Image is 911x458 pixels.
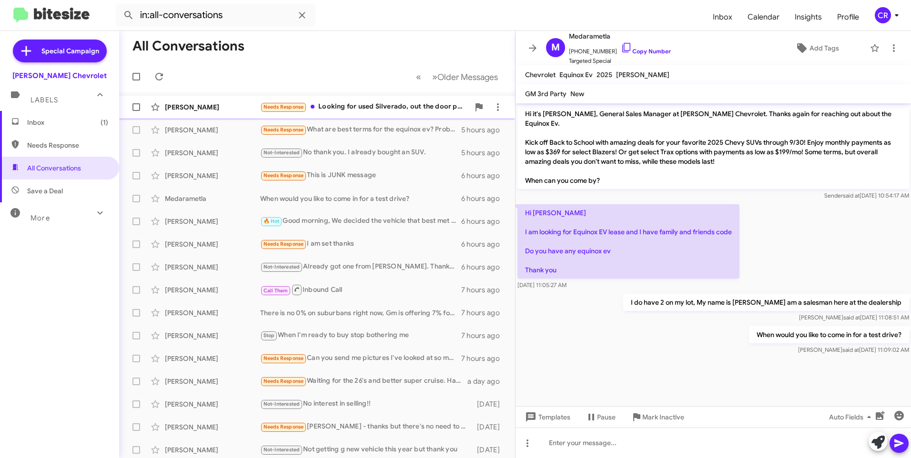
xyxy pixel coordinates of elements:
[260,353,461,364] div: Can you send me pictures I've looked at so many trucks
[27,163,81,173] span: All Conversations
[461,285,507,295] div: 7 hours ago
[263,378,304,384] span: Needs Response
[829,408,875,426] span: Auto Fields
[437,72,498,82] span: Older Messages
[623,294,909,311] p: I do have 2 on my lot, My name is [PERSON_NAME] am a salesman here at the dealership
[263,104,304,110] span: Needs Response
[165,308,260,318] div: [PERSON_NAME]
[473,445,507,455] div: [DATE]
[525,70,556,79] span: Chevrolet
[517,281,567,289] span: [DATE] 11:05:27 AM
[570,90,584,98] span: New
[165,377,260,386] div: [PERSON_NAME]
[416,71,421,83] span: «
[411,67,504,87] nav: Page navigation example
[165,171,260,180] div: [PERSON_NAME]
[749,326,909,343] p: When would you like to come in for a test drive?
[623,408,692,426] button: Mark Inactive
[263,218,280,224] span: 🔥 Hot
[426,67,504,87] button: Next
[517,204,739,279] p: Hi [PERSON_NAME] I am looking for Equinox EV lease and I have family and friends code Do you have...
[260,398,473,409] div: No interest in selling!!
[842,346,859,353] span: said at
[461,125,507,135] div: 5 hours ago
[13,40,107,62] a: Special Campaign
[27,118,108,127] span: Inbox
[27,186,63,196] span: Save a Deal
[165,399,260,409] div: [PERSON_NAME]
[461,331,507,340] div: 7 hours ago
[12,71,107,80] div: [PERSON_NAME] Chevrolet
[260,284,461,296] div: Inbound Call
[821,408,882,426] button: Auto Fields
[705,3,740,31] a: Inbox
[642,408,684,426] span: Mark Inactive
[559,70,593,79] span: Equinox Ev
[467,377,507,386] div: a day ago
[260,421,473,432] div: [PERSON_NAME] - thanks but there's no need to text me like this.
[569,56,671,66] span: Targeted Special
[523,408,570,426] span: Templates
[165,239,260,249] div: [PERSON_NAME]
[165,331,260,340] div: [PERSON_NAME]
[132,39,244,54] h1: All Conversations
[810,40,839,57] span: Add Tags
[260,444,473,455] div: Not getting g new vehicle this year but thank you
[461,194,507,203] div: 6 hours ago
[461,171,507,180] div: 6 hours ago
[165,148,260,158] div: [PERSON_NAME]
[165,445,260,455] div: [PERSON_NAME]
[165,262,260,272] div: [PERSON_NAME]
[525,90,567,98] span: GM 3rd Party
[260,124,461,135] div: What are best terms for the equinox ev? Probably a 36 month lease makes most sense
[432,71,437,83] span: »
[551,40,560,55] span: M
[263,241,304,247] span: Needs Response
[263,172,304,179] span: Needs Response
[263,447,300,453] span: Not-Interested
[30,214,50,222] span: More
[260,330,461,341] div: When I'm ready to buy stop bothering me
[165,125,260,135] div: [PERSON_NAME]
[263,288,288,294] span: Call Them
[165,102,260,112] div: [PERSON_NAME]
[824,192,909,199] span: Sender [DATE] 10:54:17 AM
[41,46,99,56] span: Special Campaign
[263,149,300,156] span: Not-Interested
[101,118,108,127] span: (1)
[260,216,461,227] div: Good morning, We decided the vehicle that best met our needs & wants was not the [US_STATE].
[263,424,304,430] span: Needs Response
[867,7,901,23] button: CR
[263,264,300,270] span: Not-Interested
[165,285,260,295] div: [PERSON_NAME]
[165,217,260,226] div: [PERSON_NAME]
[473,399,507,409] div: [DATE]
[115,4,315,27] input: Search
[260,147,461,158] div: No thank you. I already bought an SUV.
[843,314,860,321] span: said at
[799,314,909,321] span: [PERSON_NAME] [DATE] 11:08:51 AM
[875,7,891,23] div: CR
[516,408,578,426] button: Templates
[769,40,865,57] button: Add Tags
[165,354,260,363] div: [PERSON_NAME]
[517,105,909,189] p: Hi it's [PERSON_NAME], General Sales Manager at [PERSON_NAME] Chevrolet. Thanks again for reachin...
[410,67,427,87] button: Previous
[165,422,260,432] div: [PERSON_NAME]
[27,140,108,150] span: Needs Response
[461,217,507,226] div: 6 hours ago
[263,355,304,361] span: Needs Response
[30,96,58,104] span: Labels
[740,3,787,31] a: Calendar
[578,408,623,426] button: Pause
[597,408,616,426] span: Pause
[260,376,467,387] div: Waiting for the 26's and better super cruise. Have medical issue and the lane centering would be ...
[263,401,300,407] span: Not-Interested
[616,70,669,79] span: [PERSON_NAME]
[260,170,461,181] div: This is JUNK message
[787,3,830,31] a: Insights
[830,3,867,31] a: Profile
